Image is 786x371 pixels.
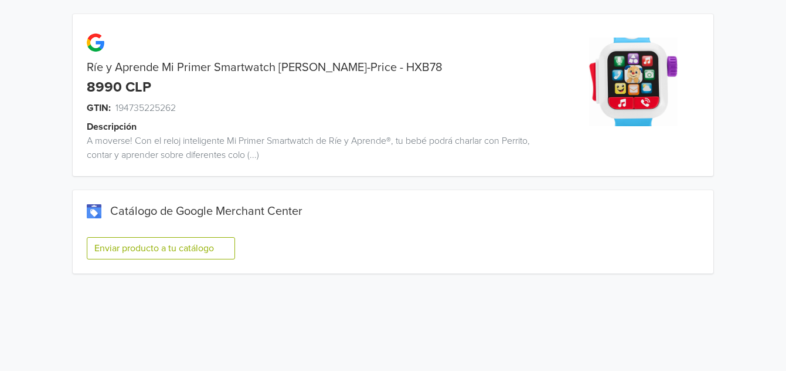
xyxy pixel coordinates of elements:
[87,120,567,134] div: Descripción
[87,237,235,259] button: Enviar producto a tu catálogo
[87,79,151,96] div: 8990 CLP
[589,38,678,126] img: product_image
[73,60,553,75] div: Ríe y Aprende Mi Primer Smartwatch [PERSON_NAME]-Price - HXB78
[73,134,553,162] div: A moverse! Con el reloj inteligente Mi Primer Smartwatch de Ríe y Aprende®, tu bebé podrá charlar...
[87,101,111,115] span: GTIN:
[87,204,699,218] div: Catálogo de Google Merchant Center
[115,101,176,115] span: 194735225262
